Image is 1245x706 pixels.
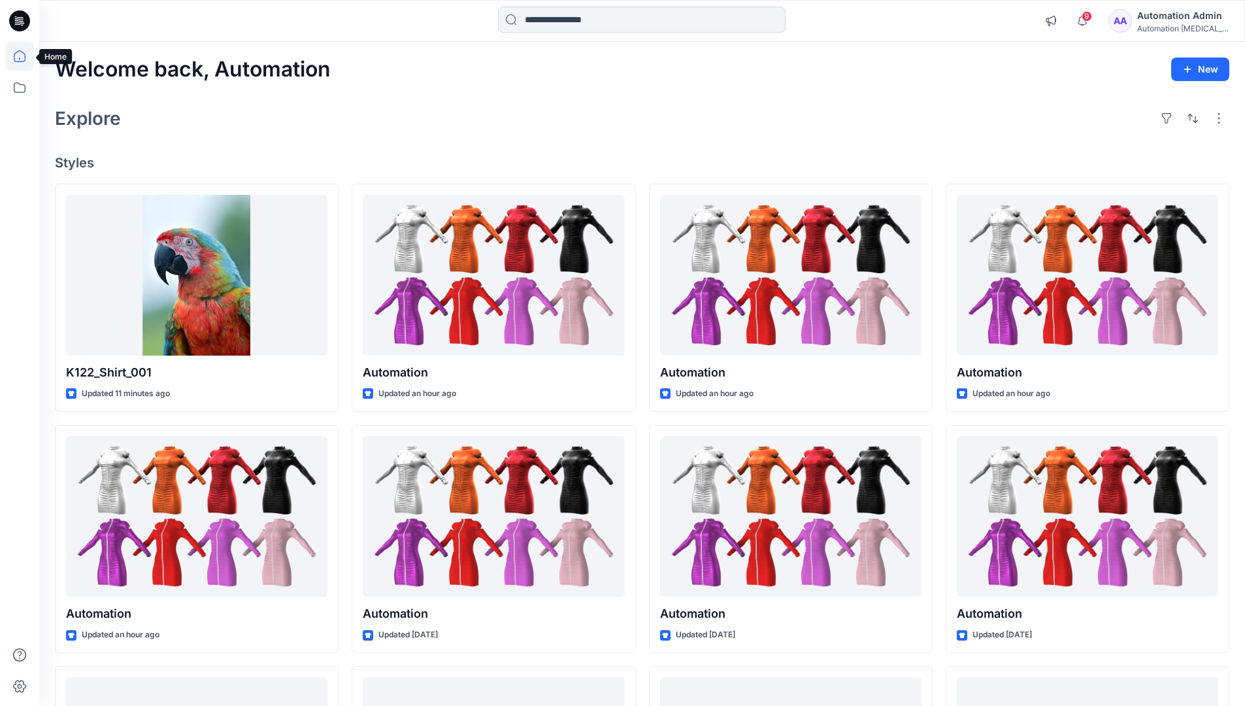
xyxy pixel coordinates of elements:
a: Automation [957,436,1218,597]
p: Updated [DATE] [972,628,1032,642]
a: Automation [660,436,921,597]
p: Automation [363,363,624,382]
p: Updated [DATE] [378,628,438,642]
span: 9 [1082,11,1092,22]
p: Automation [660,363,921,382]
p: Updated [DATE] [676,628,735,642]
p: Updated 11 minutes ago [82,387,170,401]
h2: Explore [55,108,121,129]
p: Automation [660,605,921,623]
div: Automation Admin [1137,8,1229,24]
p: Updated an hour ago [676,387,754,401]
p: Updated an hour ago [378,387,456,401]
p: Automation [66,605,327,623]
p: Automation [363,605,624,623]
p: Updated an hour ago [972,387,1050,401]
a: Automation [66,436,327,597]
p: Automation [957,363,1218,382]
h4: Styles [55,155,1229,171]
a: Automation [363,436,624,597]
div: Automation [MEDICAL_DATA]... [1137,24,1229,33]
a: K122_Shirt_001 [66,195,327,356]
a: Automation [660,195,921,356]
a: Automation [957,195,1218,356]
a: Automation [363,195,624,356]
p: Updated an hour ago [82,628,159,642]
p: Automation [957,605,1218,623]
p: K122_Shirt_001 [66,363,327,382]
div: AA [1108,9,1132,33]
h2: Welcome back, Automation [55,58,331,82]
button: New [1171,58,1229,81]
